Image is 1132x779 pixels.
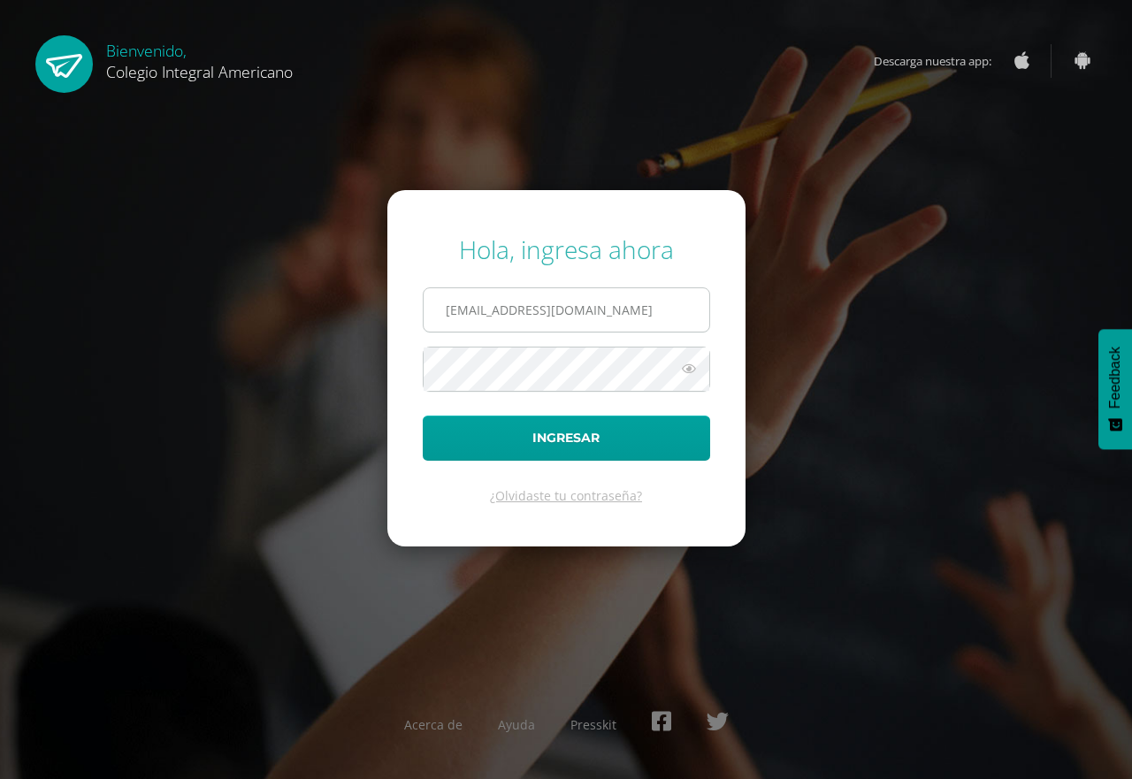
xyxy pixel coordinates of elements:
a: Acerca de [404,716,463,733]
div: Bienvenido, [106,35,293,82]
span: Colegio Integral Americano [106,61,293,82]
div: Hola, ingresa ahora [423,233,710,266]
span: Descarga nuestra app: [874,44,1009,78]
a: Ayuda [498,716,535,733]
span: Feedback [1107,347,1123,409]
button: Ingresar [423,416,710,461]
a: Presskit [570,716,616,733]
button: Feedback - Mostrar encuesta [1098,329,1132,449]
a: ¿Olvidaste tu contraseña? [490,487,642,504]
input: Correo electrónico o usuario [424,288,709,332]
